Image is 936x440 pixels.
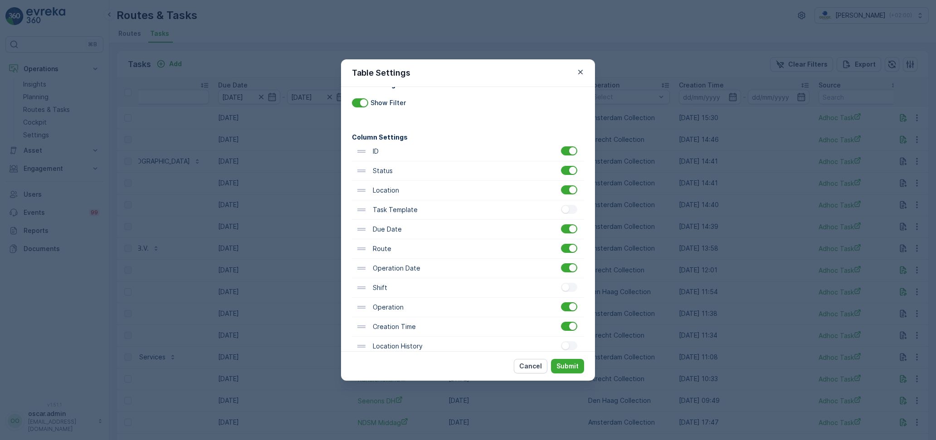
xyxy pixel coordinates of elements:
[551,359,584,373] button: Submit
[556,362,579,371] p: Submit
[352,200,584,220] div: Task Template
[371,283,387,292] p: Shift
[371,264,420,273] p: Operation Date
[370,98,406,107] p: Show Filter
[519,362,542,371] p: Cancel
[371,244,391,253] p: Route
[352,142,584,161] div: ID
[352,278,584,298] div: Shift
[352,132,584,142] h4: Column Settings
[371,303,404,312] p: Operation
[352,220,584,239] div: Due Date
[352,317,584,337] div: Creation Time
[371,147,379,156] p: ID
[371,342,423,351] p: Location History
[371,225,402,234] p: Due Date
[352,337,584,356] div: Location History
[352,181,584,200] div: Location
[514,359,547,373] button: Cancel
[352,67,410,79] p: Table Settings
[352,259,584,278] div: Operation Date
[352,298,584,317] div: Operation
[371,322,416,331] p: Creation Time
[352,161,584,181] div: Status
[371,186,399,195] p: Location
[371,205,418,214] p: Task Template
[371,166,393,175] p: Status
[352,239,584,259] div: Route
